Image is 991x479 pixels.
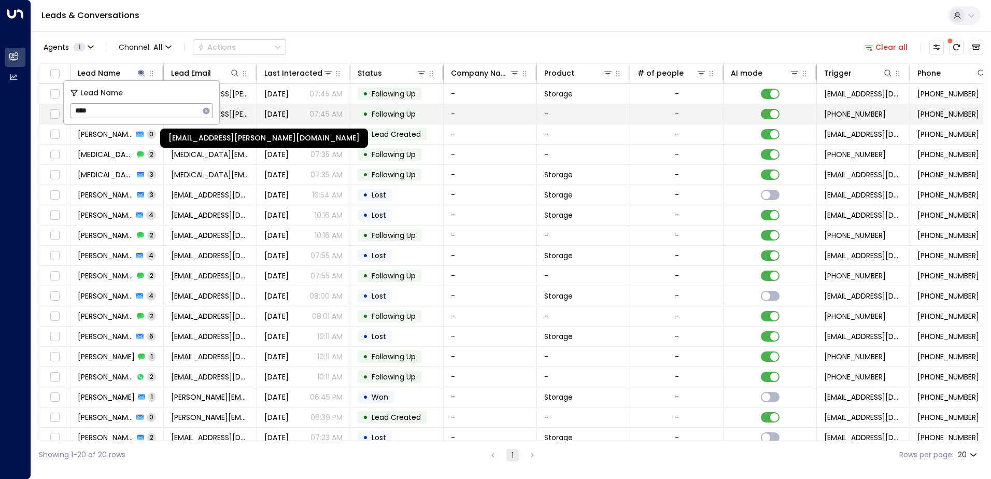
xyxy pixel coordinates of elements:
div: - [675,170,679,180]
td: - [444,286,537,306]
div: - [675,432,679,443]
td: - [444,104,537,124]
td: - [444,246,537,265]
span: Syed Mobeen [78,351,135,362]
td: - [444,205,537,225]
span: Toggle select row [48,431,61,444]
span: Jamal Syed [78,412,133,422]
span: Jul 23, 2025 [264,331,289,342]
span: leads@space-station.co.uk [824,432,902,443]
span: +447479293075 [917,372,979,382]
span: Following Up [372,89,416,99]
p: 08:00 AM [309,291,343,301]
span: mobeens227@gmail.com [171,351,249,362]
div: • [363,227,368,244]
span: leads@space-station.co.uk [824,190,902,200]
span: burhan.aliiiii@gmail.com [171,291,249,301]
td: - [444,266,537,286]
td: - [444,347,537,367]
span: 2 [147,271,156,280]
span: +447572457623 [824,149,886,160]
td: - [537,145,630,164]
div: Product [544,67,574,79]
div: 20 [958,447,979,462]
p: 07:55 AM [310,271,343,281]
p: 10:11 AM [317,331,343,342]
span: Toggle select all [48,67,61,80]
span: Toggle select row [48,128,61,141]
div: • [363,348,368,365]
span: +447575939687 [824,271,886,281]
span: +447479293075 [917,351,979,362]
span: Syed Mobeen [78,372,134,382]
span: Toggle select row [48,391,61,404]
span: Toggle select row [48,209,61,222]
span: +447957005305 [917,129,979,139]
span: 1 [73,43,86,51]
td: - [444,165,537,185]
div: AI mode [731,67,762,79]
p: 08:01 AM [312,311,343,321]
span: Jul 25, 2025 [264,291,289,301]
span: 0 [147,413,156,421]
span: +447479293075 [824,351,886,362]
span: There are new threads available. Refresh the grid to view the latest updates. [949,40,964,54]
div: • [363,146,368,163]
span: emilyregan89@hotmail.com [171,432,249,443]
span: +447535522111 [917,210,979,220]
span: Syed Yunas [78,190,134,200]
span: +447307080314 [824,311,886,321]
span: Toggle select row [48,411,61,424]
span: Storage [544,331,573,342]
span: Jul 18, 2025 [264,351,289,362]
span: +447879356127 [917,412,979,422]
span: Lost [372,432,386,443]
span: Jul 22, 2025 [264,311,289,321]
p: 07:55 AM [310,250,343,261]
span: 2 [147,372,156,381]
p: 07:23 AM [310,432,343,443]
span: frishta_h@hotmail.co.uk [171,250,249,261]
span: Syed Naqvi [78,291,133,301]
td: - [444,124,537,144]
span: +447479293075 [824,372,886,382]
span: 2 [147,150,156,159]
td: - [444,367,537,387]
span: Aug 24, 2025 [264,109,289,119]
span: Toggle select row [48,371,61,384]
td: - [444,428,537,447]
td: - [537,367,630,387]
span: leads@space-station.co.uk [824,412,902,422]
span: 1 [148,352,155,361]
span: Following Up [372,149,416,160]
span: +447307080314 [917,311,979,321]
span: Lost [372,291,386,301]
span: leads@space-station.co.uk [824,250,902,261]
button: page 1 [506,449,519,461]
span: Storage [544,190,573,200]
button: Archived Leads [969,40,983,54]
div: Status [358,67,427,79]
span: +447572457623 [917,170,979,180]
span: Agents [44,44,69,51]
td: - [537,266,630,286]
td: - [537,347,630,367]
span: Emily Regan-Syed [78,432,134,443]
span: Mohammad Syed [78,230,134,241]
div: - [675,149,679,160]
span: syeda_jas@hotmail.co.uk [171,149,249,160]
div: [EMAIL_ADDRESS][PERSON_NAME][DOMAIN_NAME] [160,129,368,148]
span: 6 [147,332,156,341]
span: Syed Naqvi [78,311,134,321]
span: Ali Raza Syed [78,129,133,139]
div: - [675,210,679,220]
div: - [675,412,679,422]
span: Aug 22, 2025 [264,190,289,200]
div: Lead Email [171,67,240,79]
span: Aug 16, 2025 [264,230,289,241]
span: Storage [544,250,573,261]
span: leads@space-station.co.uk [824,331,902,342]
span: Lost [372,210,386,220]
span: +447957005305 [917,109,979,119]
td: - [444,306,537,326]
